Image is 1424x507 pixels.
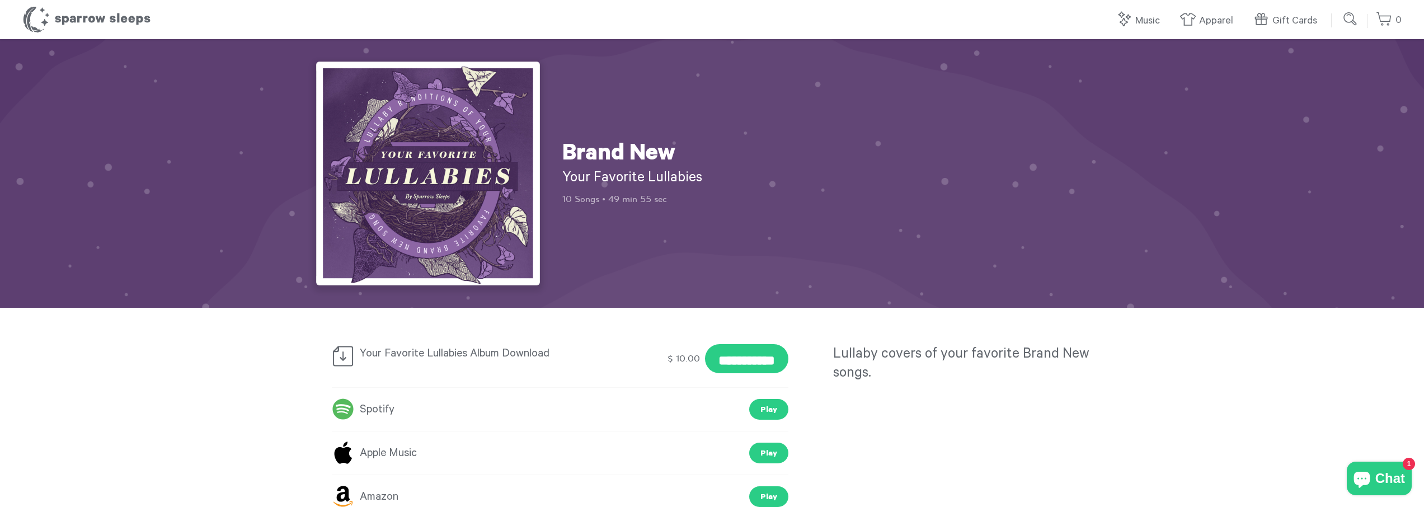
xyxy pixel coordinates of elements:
[749,486,788,507] a: Play
[1340,8,1362,30] input: Submit
[1116,9,1165,33] a: Music
[332,443,417,463] a: Apple Music
[332,487,398,507] a: Amazon
[666,349,702,369] div: $ 10.00
[562,170,764,189] h2: Your Favorite Lullabies
[562,193,764,205] p: 10 Songs • 49 min 55 sec
[749,399,788,420] a: Play
[332,400,394,420] a: Spotify
[1253,9,1323,33] a: Gift Cards
[562,142,764,170] h1: Brand New
[833,348,1089,382] span: Lullaby covers of your favorite Brand New songs.
[749,443,788,463] a: Play
[1343,462,1415,498] inbox-online-store-chat: Shopify online store chat
[316,62,540,285] img: Brand New - Your Favorite Lullabies
[22,6,151,34] h1: Sparrow Sleeps
[1376,8,1402,32] a: 0
[332,344,567,368] div: Your Favorite Lullabies Album Download
[1179,9,1239,33] a: Apparel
